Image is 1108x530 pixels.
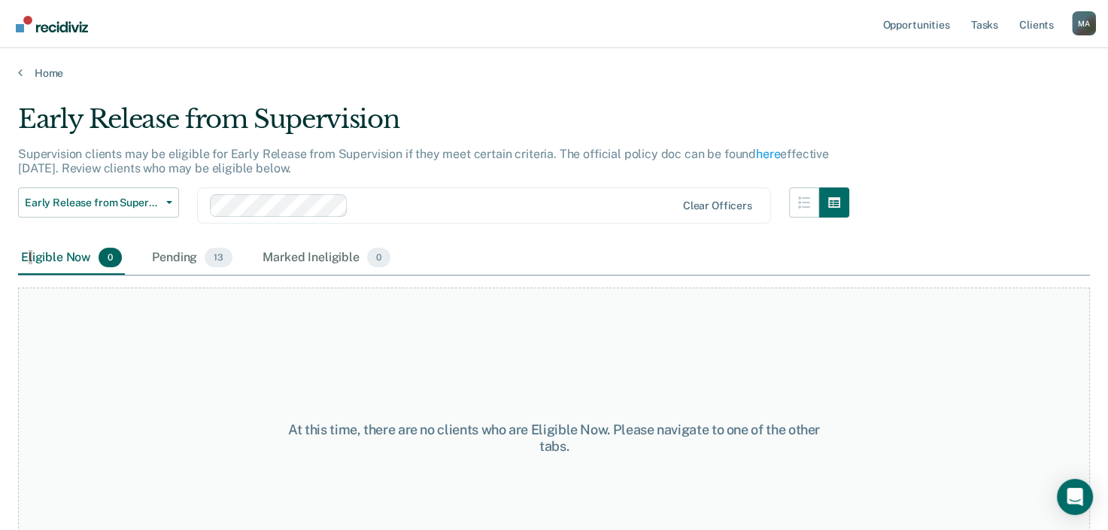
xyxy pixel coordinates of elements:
div: Clear officers [683,200,752,212]
span: 13 [205,248,232,267]
div: Marked Ineligible0 [260,242,393,275]
img: Recidiviz [16,16,88,32]
a: Home [18,66,1090,80]
span: 0 [367,248,390,267]
a: here [756,147,780,161]
div: Pending13 [149,242,235,275]
button: Early Release from Supervision [18,187,179,218]
div: Early Release from Supervision [18,104,849,147]
div: Open Intercom Messenger [1057,479,1093,515]
div: M A [1072,11,1096,35]
div: At this time, there are no clients who are Eligible Now. Please navigate to one of the other tabs. [287,422,822,454]
span: 0 [99,248,122,267]
span: Early Release from Supervision [25,196,160,209]
button: Profile dropdown button [1072,11,1096,35]
div: Eligible Now0 [18,242,125,275]
p: Supervision clients may be eligible for Early Release from Supervision if they meet certain crite... [18,147,829,175]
